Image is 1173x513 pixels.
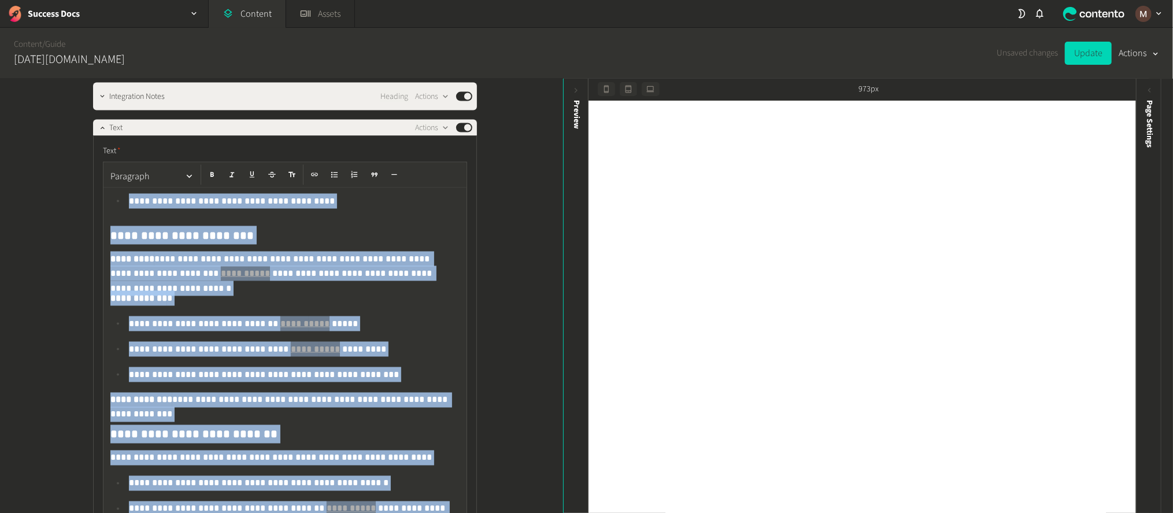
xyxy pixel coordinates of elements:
[570,100,582,129] div: Preview
[28,7,80,21] h2: Success Docs
[42,38,45,50] span: /
[1144,100,1156,147] span: Page Settings
[109,91,165,103] span: Integration Notes
[380,91,408,103] span: Heading
[415,121,449,135] button: Actions
[45,38,65,50] a: Guide
[1119,42,1159,65] button: Actions
[103,145,121,157] span: Text
[1065,42,1112,65] button: Update
[109,122,123,134] span: Text
[7,6,23,22] img: Success Docs
[106,165,198,188] button: Paragraph
[415,90,449,104] button: Actions
[14,51,125,68] h2: [DATE][DOMAIN_NAME]
[997,47,1058,60] span: Unsaved changes
[859,83,879,95] span: 973px
[14,38,42,50] a: Content
[1135,6,1152,22] img: Marinel G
